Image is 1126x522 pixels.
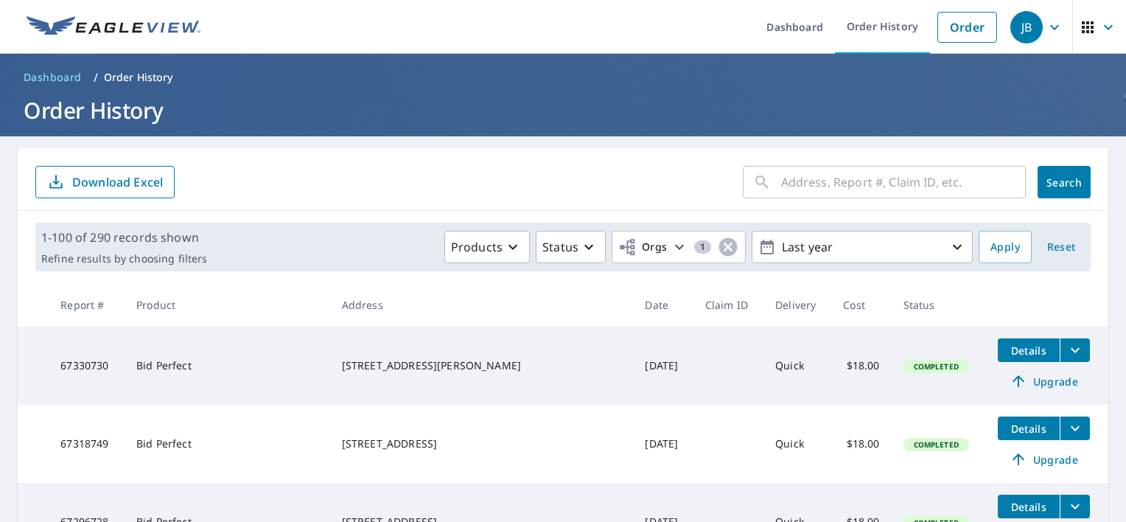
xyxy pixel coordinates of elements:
button: Search [1038,166,1091,198]
th: Cost [831,283,891,327]
button: detailsBtn-67318749 [998,417,1060,440]
div: [STREET_ADDRESS] [342,436,622,451]
button: Orgs1 [612,231,746,263]
p: Download Excel [72,174,163,190]
h1: Order History [18,95,1108,125]
input: Address, Report #, Claim ID, etc. [781,161,1026,203]
span: Apply [990,238,1020,257]
th: Address [330,283,634,327]
button: Status [536,231,606,263]
span: Orgs [618,238,668,257]
a: Upgrade [998,369,1090,393]
th: Delivery [763,283,831,327]
th: Report # [49,283,125,327]
td: [DATE] [633,327,693,405]
button: detailsBtn-67330730 [998,338,1060,362]
td: Quick [763,405,831,483]
button: Products [444,231,530,263]
span: Reset [1043,238,1079,257]
span: Upgrade [1007,450,1081,468]
p: Last year [776,234,948,260]
span: Completed [905,361,968,372]
button: Apply [979,231,1032,263]
span: Upgrade [1007,372,1081,390]
td: Bid Perfect [125,405,330,483]
a: Upgrade [998,448,1090,471]
button: detailsBtn-67296728 [998,495,1060,518]
li: / [94,69,98,86]
div: JB [1010,11,1043,43]
span: Search [1049,175,1079,189]
p: Refine results by choosing filters [41,252,207,265]
td: $18.00 [831,405,891,483]
img: EV Logo [27,16,200,38]
th: Date [633,283,693,327]
button: Last year [752,231,973,263]
p: Status [542,238,578,256]
button: filesDropdownBtn-67296728 [1060,495,1090,518]
th: Status [892,283,986,327]
span: Dashboard [24,70,82,85]
p: Order History [104,70,173,85]
span: Completed [905,439,968,450]
button: filesDropdownBtn-67330730 [1060,338,1090,362]
span: Details [1007,422,1051,436]
th: Claim ID [693,283,763,327]
nav: breadcrumb [18,66,1108,89]
span: Details [1007,344,1051,358]
button: Reset [1038,231,1085,263]
p: 1-100 of 290 records shown [41,229,207,246]
a: Order [937,12,997,43]
th: Product [125,283,330,327]
td: $18.00 [831,327,891,405]
td: [DATE] [633,405,693,483]
td: Bid Perfect [125,327,330,405]
span: Details [1007,500,1051,514]
a: Dashboard [18,66,88,89]
button: Download Excel [35,166,175,198]
td: Quick [763,327,831,405]
div: [STREET_ADDRESS][PERSON_NAME] [342,358,622,373]
p: Products [451,238,503,256]
td: 67330730 [49,327,125,405]
td: 67318749 [49,405,125,483]
button: filesDropdownBtn-67318749 [1060,417,1090,440]
span: 1 [694,242,711,252]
